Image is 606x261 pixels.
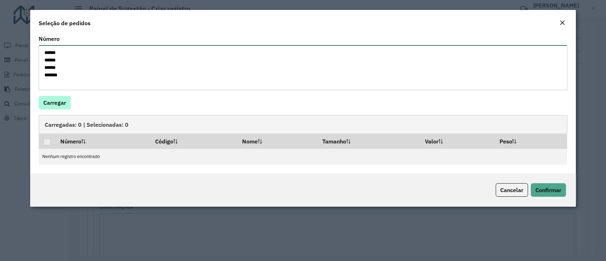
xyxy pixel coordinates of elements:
th: Valor [420,134,495,148]
td: Nenhum registro encontrado [39,149,567,165]
button: Close [557,18,567,28]
th: Peso [495,134,567,148]
label: Número [39,34,60,43]
th: Nome [237,134,317,148]
button: Confirmar [531,183,566,197]
span: Confirmar [535,186,561,194]
th: Número [56,134,151,148]
div: Carregadas: 0 | Selecionadas: 0 [39,115,567,134]
button: Cancelar [496,183,528,197]
th: Tamanho [318,134,420,148]
em: Fechar [559,20,565,26]
th: Código [150,134,237,148]
button: Carregar [39,96,71,109]
span: Cancelar [500,186,523,194]
h4: Seleção de pedidos [39,19,91,27]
